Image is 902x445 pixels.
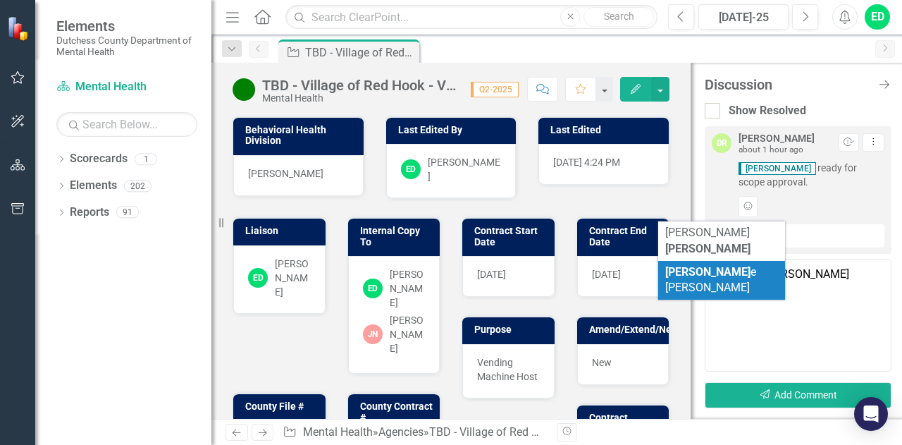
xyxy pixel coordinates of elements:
div: [PERSON_NAME] [390,313,426,355]
span: Search [604,11,634,22]
button: Search [583,7,654,27]
img: ClearPoint Strategy [7,16,32,41]
div: [PERSON_NAME] [428,155,502,183]
div: TBD - Village of Red Hook - Vending Machine [429,425,653,439]
div: Mental Health [262,93,457,104]
span: [DATE] [477,269,506,280]
h3: Liaison [245,226,319,236]
span: [PERSON_NAME] [665,226,750,255]
span: [PERSON_NAME] [739,162,816,175]
small: about 1 hour ago [739,145,803,154]
a: Reports [70,205,109,221]
a: Mental Health [303,425,373,439]
input: Search Below... [56,112,197,137]
div: TBD - Village of Red Hook - Vending Machine [305,44,416,61]
div: ED [401,159,421,179]
span: Elements [56,18,197,35]
b: [PERSON_NAME] [665,265,750,279]
p: Vending Machine Host [477,355,540,384]
div: 91 [116,207,139,219]
h3: Internal Copy To [360,226,433,248]
h3: Contract End Date [589,226,662,248]
a: Elements [70,178,117,194]
h3: Purpose [474,324,548,335]
h3: Last Edited [550,125,662,135]
div: Open Intercom Messenger [854,397,888,431]
span: New [592,357,612,368]
h3: Contract Amounts [589,413,662,434]
a: Scorecards [70,151,128,167]
h3: Behavioral Health Division [245,125,357,147]
h3: Amend/Extend/New [589,324,679,335]
span: Q2-2025 [471,82,519,97]
span: ready for scope approval. [739,161,884,189]
div: Reply... [712,224,884,248]
div: 1 [135,153,157,165]
div: ED [363,279,383,298]
h3: Last Edited By [398,125,509,135]
img: Active [233,78,255,101]
div: ED [248,268,268,288]
button: ED [865,4,890,30]
span: e [PERSON_NAME] [665,265,756,295]
textarea: Thanks, @[PERSON_NAME] [705,259,891,372]
h3: Contract Start Date [474,226,548,248]
h3: County File # [245,401,319,412]
small: Dutchess County Department of Mental Health [56,35,197,58]
div: JN [363,324,383,344]
div: 202 [124,180,152,192]
div: DR [712,133,731,153]
input: Search ClearPoint... [285,5,657,30]
div: [DATE]-25 [703,9,784,26]
div: [PERSON_NAME] [390,267,426,310]
b: [PERSON_NAME] [665,242,750,255]
div: Show Resolved [729,103,806,119]
div: Discussion [705,77,870,92]
div: TBD - Village of Red Hook - Vending Machine [262,78,457,93]
button: [DATE]-25 [698,4,789,30]
div: [PERSON_NAME] [275,257,311,299]
button: Add Comment [705,382,891,408]
h3: County Contract # [360,401,433,423]
span: [DATE] [592,269,621,280]
a: Mental Health [56,79,197,95]
div: [PERSON_NAME] [739,133,815,144]
a: Agencies [378,425,424,439]
span: [PERSON_NAME] [248,168,323,179]
div: [DATE] 4:24 PM [538,144,669,185]
div: » » [283,425,546,441]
